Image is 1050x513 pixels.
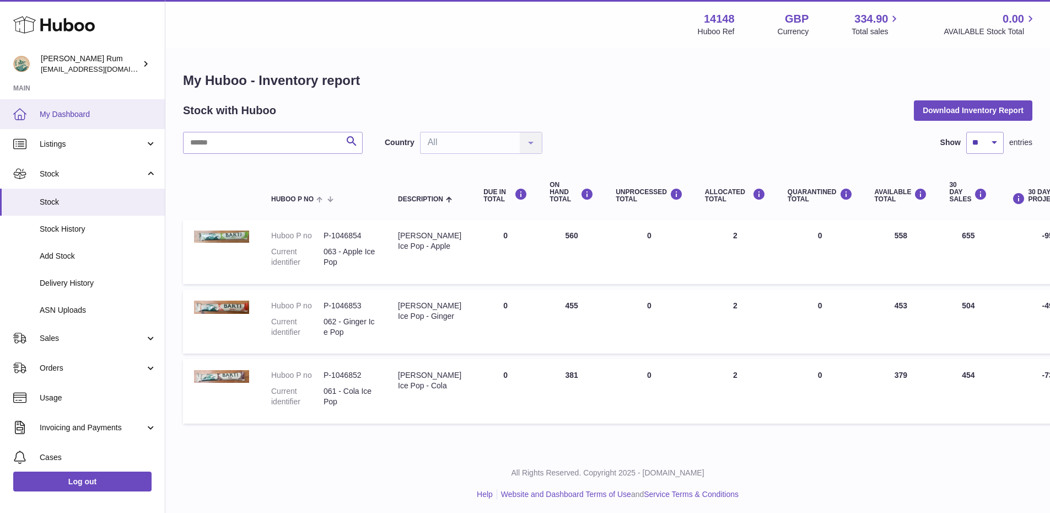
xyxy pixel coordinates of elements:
[818,371,822,380] span: 0
[13,56,30,72] img: mail@bartirum.wales
[40,224,157,234] span: Stock History
[788,188,853,203] div: QUARANTINED Total
[778,26,809,37] div: Currency
[324,386,376,407] dd: 061 - Cola Ice Pop
[539,290,605,354] td: 455
[944,26,1037,37] span: AVAILABLE Stock Total
[324,317,376,338] dd: 062 - Ginger Ice Pop
[944,12,1037,37] a: 0.00 AVAILABLE Stock Total
[852,12,901,37] a: 334.90 Total sales
[864,220,939,284] td: 558
[472,290,539,354] td: 0
[398,370,461,391] div: [PERSON_NAME] Ice Pop - Cola
[818,301,822,310] span: 0
[644,490,739,499] a: Service Terms & Conditions
[472,220,539,284] td: 0
[616,188,683,203] div: UNPROCESSED Total
[41,65,162,73] span: [EMAIL_ADDRESS][DOMAIN_NAME]
[40,139,145,149] span: Listings
[40,333,145,344] span: Sales
[854,12,888,26] span: 334.90
[694,290,777,354] td: 2
[40,278,157,288] span: Delivery History
[194,231,249,243] img: product image
[398,231,461,252] div: [PERSON_NAME] Ice Pop - Apple
[183,103,276,118] h2: Stock with Huboo
[324,231,376,241] dd: P-1046854
[694,359,777,424] td: 2
[271,247,324,268] dt: Current identifier
[40,363,145,373] span: Orders
[324,247,376,268] dd: 063 - Apple Ice Pop
[40,251,157,261] span: Add Stock
[40,305,157,316] span: ASN Uploads
[501,490,631,499] a: Website and Dashboard Terms of Use
[1003,12,1024,26] span: 0.00
[694,220,777,284] td: 2
[605,290,694,354] td: 0
[497,489,739,500] li: and
[183,72,1032,89] h1: My Huboo - Inventory report
[483,188,527,203] div: DUE IN TOTAL
[605,220,694,284] td: 0
[40,393,157,403] span: Usage
[174,468,1041,478] p: All Rights Reserved. Copyright 2025 - [DOMAIN_NAME]
[1009,137,1032,148] span: entries
[698,26,735,37] div: Huboo Ref
[398,196,443,203] span: Description
[271,231,324,241] dt: Huboo P no
[472,359,539,424] td: 0
[550,181,594,204] div: ON HAND Total
[40,423,145,433] span: Invoicing and Payments
[271,196,314,203] span: Huboo P no
[818,231,822,240] span: 0
[271,301,324,311] dt: Huboo P no
[938,359,998,424] td: 454
[194,301,249,314] img: product image
[385,137,414,148] label: Country
[705,188,766,203] div: ALLOCATED Total
[271,317,324,338] dt: Current identifier
[938,220,998,284] td: 655
[864,359,939,424] td: 379
[13,472,152,491] a: Log out
[949,181,987,204] div: 30 DAY SALES
[704,12,735,26] strong: 14148
[271,370,324,381] dt: Huboo P no
[864,290,939,354] td: 453
[785,12,809,26] strong: GBP
[852,26,901,37] span: Total sales
[40,452,157,463] span: Cases
[938,290,998,354] td: 504
[271,386,324,407] dt: Current identifier
[539,220,605,284] td: 560
[40,109,157,120] span: My Dashboard
[41,54,140,74] div: [PERSON_NAME] Rum
[940,137,961,148] label: Show
[398,301,461,322] div: [PERSON_NAME] Ice Pop - Ginger
[914,100,1032,120] button: Download Inventory Report
[477,490,493,499] a: Help
[539,359,605,424] td: 381
[40,197,157,207] span: Stock
[875,188,928,203] div: AVAILABLE Total
[324,370,376,381] dd: P-1046852
[605,359,694,424] td: 0
[194,370,249,382] img: product image
[40,169,145,179] span: Stock
[324,301,376,311] dd: P-1046853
